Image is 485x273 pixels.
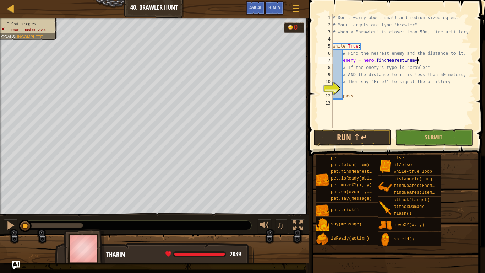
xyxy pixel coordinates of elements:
[64,229,105,268] img: thang_avatar_frame.png
[318,85,333,92] div: 11
[318,43,333,50] div: 5
[7,21,37,26] span: Defeat the ogres.
[318,100,333,107] div: 13
[331,162,369,167] span: pet.fetch(item)
[4,219,18,234] button: Ctrl + P: Pause
[394,198,430,203] span: attack(target)
[277,220,284,231] span: ♫
[394,204,424,209] span: attackDamage
[331,196,372,201] span: pet.say(message)
[331,236,369,241] span: isReady(action)
[394,156,404,161] span: else
[394,237,414,242] span: shield()
[165,251,241,257] div: health: 2039 / 2039
[331,208,359,213] span: pet.trick()
[15,34,17,39] span: :
[287,1,305,18] button: Show game menu
[257,219,272,234] button: Adjust volume
[12,261,20,269] button: Ask AI
[7,27,46,32] span: Humans must survive.
[394,190,437,195] span: findNearestItem()
[331,189,397,194] span: pet.on(eventType, handler)
[394,223,424,227] span: moveXY(x, y)
[318,57,333,64] div: 7
[331,169,400,174] span: pet.findNearestByType(type)
[291,219,305,234] button: Toggle fullscreen
[246,1,265,15] button: Ask AI
[268,4,280,11] span: Hints
[17,34,43,39] span: Incomplete
[106,250,246,259] div: Tharin
[318,64,333,71] div: 8
[1,27,53,32] li: Humans must survive.
[1,34,15,39] span: Goals
[318,71,333,78] div: 9
[394,177,440,182] span: distanceTo(target)
[316,173,329,186] img: portrait.png
[318,50,333,57] div: 6
[314,129,391,146] button: Run ⇧↵
[394,183,440,188] span: findNearestEnemy()
[318,28,333,36] div: 3
[318,78,333,85] div: 10
[378,180,392,194] img: portrait.png
[378,159,392,173] img: portrait.png
[394,211,412,216] span: flash()
[394,169,432,174] span: while-true loop
[394,162,412,167] span: if/else
[1,21,53,27] li: Defeat the ogres.
[318,92,333,100] div: 12
[378,201,392,215] img: portrait.png
[425,133,442,141] span: Submit
[316,204,329,217] img: portrait.png
[331,176,382,181] span: pet.isReady(ability)
[294,24,301,31] div: 0
[378,233,392,246] img: portrait.png
[378,219,392,232] img: portrait.png
[331,222,361,227] span: say(message)
[284,22,304,33] div: Team 'humans' has 0 gold.
[395,129,473,146] button: Submit
[230,250,241,258] span: 2039
[249,4,261,11] span: Ask AI
[316,218,329,231] img: portrait.png
[318,36,333,43] div: 4
[331,183,372,188] span: pet.moveXY(x, y)
[316,232,329,246] img: portrait.png
[331,156,339,161] span: pet
[318,21,333,28] div: 2
[275,219,287,234] button: ♫
[318,14,333,21] div: 1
